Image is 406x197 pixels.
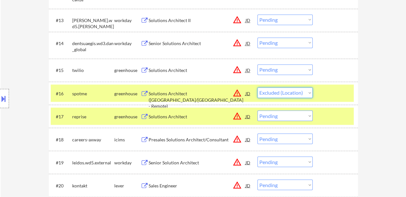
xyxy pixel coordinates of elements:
[56,17,67,24] div: #13
[114,40,141,47] div: workday
[114,67,141,74] div: greenhouse
[114,136,141,143] div: icims
[245,64,251,76] div: JD
[114,113,141,120] div: greenhouse
[72,159,114,166] div: leidos.wd5.external
[56,159,67,166] div: #19
[233,134,242,143] button: warning_amber
[149,90,246,109] div: Solutions Architect ([GEOGRAPHIC_DATA]/[GEOGRAPHIC_DATA] - Remote)
[245,179,251,191] div: JD
[245,156,251,168] div: JD
[233,157,242,166] button: warning_amber
[149,17,246,24] div: Solutions Architect II
[72,182,114,189] div: kontakt
[114,90,141,97] div: greenhouse
[149,159,246,166] div: Senior Solution Architect
[114,17,141,24] div: workday
[149,113,246,120] div: Solutions Architect
[149,40,246,47] div: Senior Solutions Architect
[56,182,67,189] div: #20
[245,14,251,26] div: JD
[149,182,246,189] div: Sales Engineer
[245,87,251,99] div: JD
[233,15,242,24] button: warning_amber
[233,65,242,74] button: warning_amber
[233,88,242,97] button: warning_amber
[233,111,242,120] button: warning_amber
[245,110,251,122] div: JD
[245,133,251,145] div: JD
[149,67,246,74] div: Solutions Architect
[233,180,242,189] button: warning_amber
[245,37,251,49] div: JD
[233,38,242,47] button: warning_amber
[114,159,141,166] div: workday
[149,136,246,143] div: Presales Solutions Architect/Consultant
[72,17,114,30] div: [PERSON_NAME].wd5.[PERSON_NAME]
[114,182,141,189] div: lever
